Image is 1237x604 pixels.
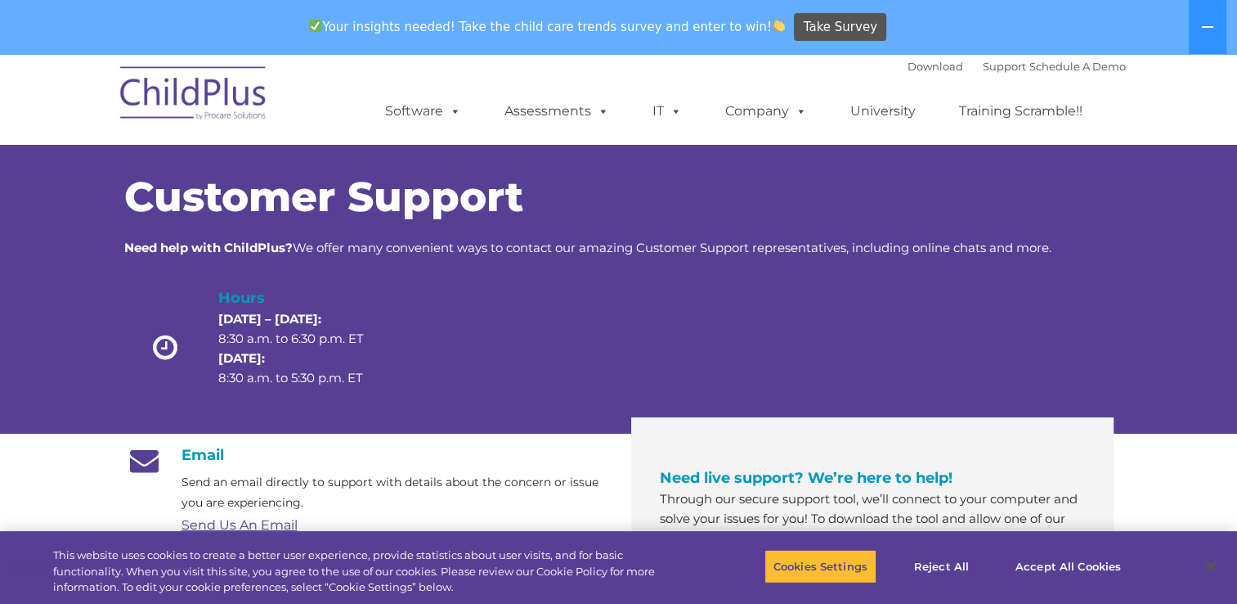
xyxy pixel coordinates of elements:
[124,172,523,222] span: Customer Support
[303,11,792,43] span: Your insights needed! Take the child care trends survey and enter to win!
[369,95,477,128] a: Software
[636,95,698,128] a: IT
[124,240,293,255] strong: Need help with ChildPlus?
[908,60,963,73] a: Download
[834,95,932,128] a: University
[488,95,625,128] a: Assessments
[660,469,952,487] span: Need live support? We’re here to help!
[764,549,876,584] button: Cookies Settings
[182,472,607,513] p: Send an email directly to support with details about the concern or issue you are experiencing.
[943,95,1099,128] a: Training Scramble!!
[124,446,607,464] h4: Email
[1193,548,1229,584] button: Close
[309,20,321,32] img: ✅
[218,350,265,366] strong: [DATE]:
[112,55,276,137] img: ChildPlus by Procare Solutions
[124,240,1051,255] span: We offer many convenient ways to contact our amazing Customer Support representatives, including ...
[182,517,298,533] a: Send Us An Email
[218,309,392,388] p: 8:30 a.m. to 6:30 p.m. ET 8:30 a.m. to 5:30 p.m. ET
[218,286,392,309] h4: Hours
[1006,549,1130,584] button: Accept All Cookies
[804,13,877,42] span: Take Survey
[660,489,1085,588] p: Through our secure support tool, we’ll connect to your computer and solve your issues for you! To...
[890,549,993,584] button: Reject All
[1029,60,1126,73] a: Schedule A Demo
[983,60,1026,73] a: Support
[218,311,321,327] strong: [DATE] – [DATE]:
[908,60,1126,73] font: |
[709,95,823,128] a: Company
[794,13,886,42] a: Take Survey
[53,548,680,596] div: This website uses cookies to create a better user experience, provide statistics about user visit...
[773,20,785,32] img: 👏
